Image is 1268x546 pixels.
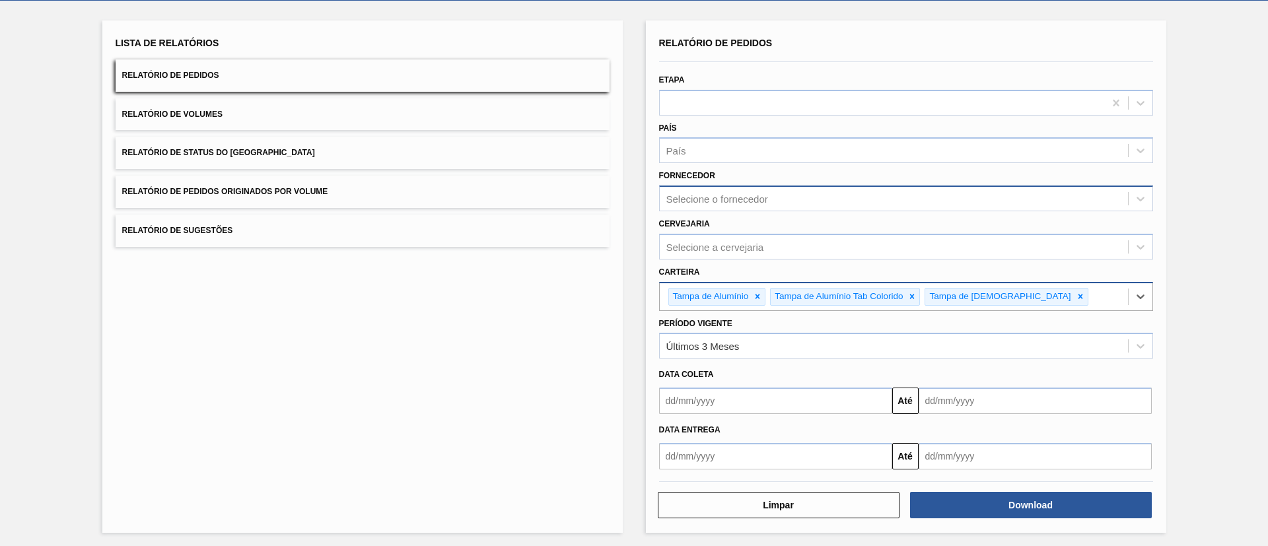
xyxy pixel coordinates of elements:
[659,75,685,85] label: Etapa
[122,187,328,196] span: Relatório de Pedidos Originados por Volume
[659,219,710,228] label: Cervejaria
[659,38,773,48] span: Relatório de Pedidos
[116,38,219,48] span: Lista de Relatórios
[116,215,610,247] button: Relatório de Sugestões
[116,176,610,208] button: Relatório de Pedidos Originados por Volume
[658,492,899,518] button: Limpar
[659,443,892,469] input: dd/mm/yyyy
[659,171,715,180] label: Fornecedor
[659,388,892,414] input: dd/mm/yyyy
[669,289,751,305] div: Tampa de Alumínio
[116,137,610,169] button: Relatório de Status do [GEOGRAPHIC_DATA]
[659,370,714,379] span: Data coleta
[892,388,919,414] button: Até
[666,193,768,205] div: Selecione o fornecedor
[919,388,1152,414] input: dd/mm/yyyy
[666,241,764,252] div: Selecione a cervejaria
[771,289,905,305] div: Tampa de Alumínio Tab Colorido
[659,123,677,133] label: País
[892,443,919,469] button: Até
[122,148,315,157] span: Relatório de Status do [GEOGRAPHIC_DATA]
[659,267,700,277] label: Carteira
[122,226,233,235] span: Relatório de Sugestões
[925,289,1073,305] div: Tampa de [DEMOGRAPHIC_DATA]
[659,319,732,328] label: Período Vigente
[122,110,223,119] span: Relatório de Volumes
[919,443,1152,469] input: dd/mm/yyyy
[910,492,1152,518] button: Download
[659,425,721,434] span: Data entrega
[666,341,740,352] div: Últimos 3 Meses
[122,71,219,80] span: Relatório de Pedidos
[116,59,610,92] button: Relatório de Pedidos
[666,145,686,156] div: País
[116,98,610,131] button: Relatório de Volumes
